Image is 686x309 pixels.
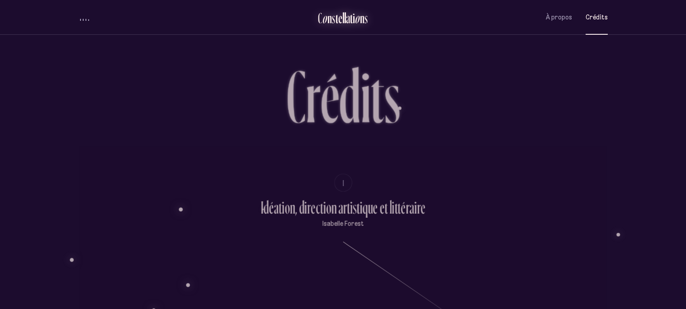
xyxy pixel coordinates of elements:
div: C [318,10,322,25]
span: I [343,179,345,186]
button: À propos [546,7,572,28]
span: Crédits [586,14,608,21]
button: I [334,173,352,192]
button: Crédits [586,7,608,28]
div: e [338,10,342,25]
div: o [322,10,327,25]
div: n [360,10,364,25]
div: l [344,10,346,25]
div: s [332,10,336,25]
div: l [342,10,344,25]
div: i [353,10,355,25]
div: t [336,10,338,25]
div: a [346,10,350,25]
div: s [364,10,368,25]
span: À propos [546,14,572,21]
div: t [350,10,353,25]
button: volume audio [79,13,90,22]
div: o [355,10,360,25]
div: n [327,10,332,25]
